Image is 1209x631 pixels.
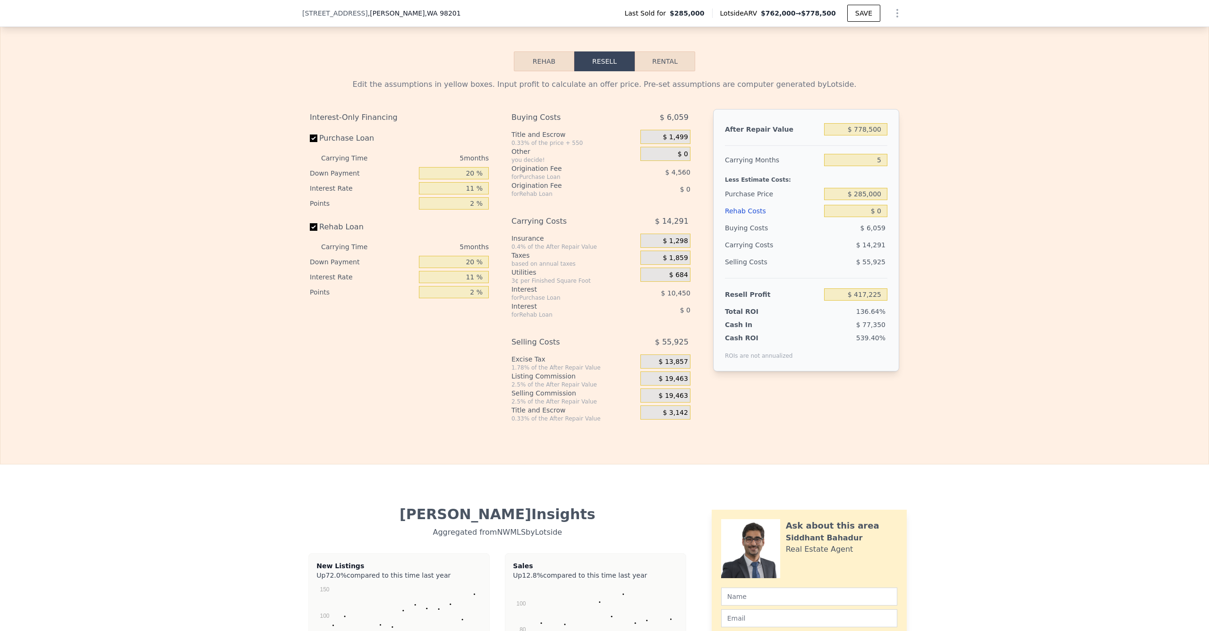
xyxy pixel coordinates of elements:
span: $ 13,857 [659,358,688,366]
text: 100 [517,600,526,607]
div: Down Payment [310,254,415,269]
div: Cash ROI [725,333,793,343]
span: 539.40% [856,334,885,342]
div: Insurance [511,234,637,243]
input: Email [721,609,897,627]
input: Rehab Loan [310,223,317,231]
span: $ 55,925 [856,258,885,266]
input: Purchase Loan [310,135,317,142]
div: Interest-Only Financing [310,109,489,126]
span: $ 19,463 [659,375,688,383]
div: Interest Rate [310,269,415,285]
div: 0.33% of the After Repair Value [511,415,637,422]
div: Listing Commission [511,371,637,381]
div: Aggregated from NWMLS by Lotside [310,523,685,538]
div: Siddhant Bahadur [786,532,863,544]
label: Rehab Loan [310,219,415,236]
label: Purchase Loan [310,130,415,147]
span: Lotside ARV [720,8,761,18]
span: 136.64% [856,308,885,315]
span: $ 0 [680,185,690,193]
div: Cash In [725,320,784,329]
span: $ 1,298 [663,237,688,245]
div: Carrying Time [321,239,383,254]
div: Ask about this area [786,519,879,532]
span: $ 55,925 [655,334,689,351]
div: you decide! [511,156,637,164]
button: Show Options [888,4,907,23]
div: Interest Rate [310,181,415,196]
div: ROIs are not annualized [725,343,793,360]
div: New Listings [316,561,482,571]
div: 5 months [386,239,489,254]
div: Origination Fee [511,181,617,190]
button: Rental [635,51,695,71]
span: 72.0% [325,572,346,579]
div: 5 months [386,151,489,166]
div: [PERSON_NAME] Insights [310,506,685,523]
div: Resell Profit [725,286,820,303]
div: Carrying Costs [725,236,784,253]
div: Carrying Costs [511,213,617,230]
span: $ 14,291 [856,241,885,249]
div: Up compared to this time last year [316,571,482,576]
div: 2.5% of the After Repair Value [511,398,637,405]
div: based on annual taxes [511,260,637,268]
span: $ 10,450 [661,289,690,297]
div: Taxes [511,251,637,260]
div: Interest [511,302,617,311]
span: → [761,8,836,18]
div: Other [511,147,637,156]
div: Points [310,285,415,300]
span: [STREET_ADDRESS] [302,8,368,18]
span: $ 6,059 [660,109,689,126]
div: 0.33% of the price + 550 [511,139,637,147]
span: 12.8% [522,572,543,579]
text: 100 [320,613,330,619]
div: Less Estimate Costs: [725,168,887,185]
div: 1.78% of the After Repair Value [511,364,637,371]
div: Buying Costs [725,219,820,236]
div: for Purchase Loan [511,294,617,302]
span: , [PERSON_NAME] [368,8,461,18]
span: $ 0 [680,306,690,314]
div: for Rehab Loan [511,311,617,319]
div: Title and Escrow [511,130,637,139]
span: $ 6,059 [860,224,885,232]
span: $ 0 [678,150,688,159]
div: Purchase Price [725,185,820,202]
div: Selling Costs [725,253,820,270]
div: Utilities [511,268,637,277]
div: Origination Fee [511,164,617,173]
div: Excise Tax [511,354,637,364]
div: After Repair Value [725,121,820,138]
span: Last Sold for [624,8,670,18]
div: Selling Costs [511,334,617,351]
button: SAVE [847,5,880,22]
div: Selling Commission [511,388,637,398]
div: 0.4% of the After Repair Value [511,243,637,251]
div: Sales [513,561,678,571]
span: $ 684 [669,271,688,279]
div: Rehab Costs [725,202,820,219]
div: Points [310,196,415,211]
div: Buying Costs [511,109,617,126]
span: $ 19,463 [659,392,688,400]
div: Down Payment [310,166,415,181]
div: Real Estate Agent [786,544,853,555]
input: Name [721,588,897,606]
span: $ 77,350 [856,321,885,328]
span: $762,000 [761,9,796,17]
div: 3¢ per Finished Square Foot [511,277,637,285]
div: for Rehab Loan [511,190,617,198]
div: Carrying Months [725,151,820,168]
span: , WA 98201 [425,9,461,17]
div: 2.5% of the After Repair Value [511,381,637,388]
button: Resell [574,51,635,71]
span: $ 3,142 [663,409,688,417]
span: $285,000 [670,8,705,18]
div: Title and Escrow [511,405,637,415]
div: Total ROI [725,307,784,316]
span: $ 1,859 [663,254,688,262]
button: Rehab [514,51,574,71]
